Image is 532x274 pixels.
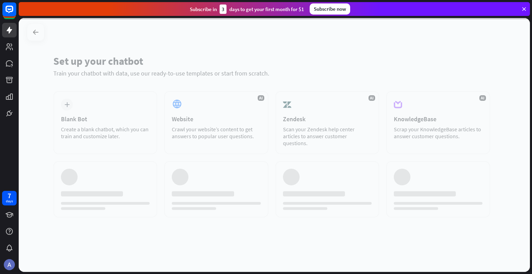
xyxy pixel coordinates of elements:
div: 3 [220,5,227,14]
a: 7 days [2,191,17,205]
div: 7 [8,193,11,199]
div: Subscribe in days to get your first month for $1 [190,5,304,14]
div: days [6,199,13,204]
div: Subscribe now [310,3,350,15]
